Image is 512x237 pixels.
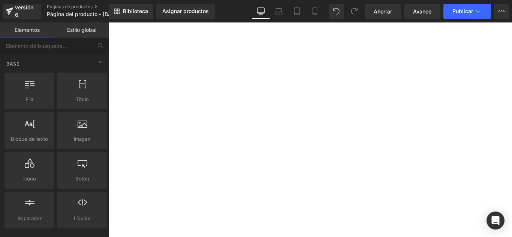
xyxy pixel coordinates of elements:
[404,4,440,19] a: Avance
[75,176,89,182] font: Botón
[252,4,270,19] a: De oficina
[74,136,91,142] font: Imagen
[76,96,89,102] font: Título
[443,4,491,19] button: Publicar
[47,4,133,10] a: Páginas de productos
[270,4,288,19] a: Computadora portátil
[74,215,91,221] font: Líquido
[329,4,344,19] button: Deshacer
[347,4,362,19] button: Rehacer
[11,136,48,142] font: Bloque de texto
[25,96,33,102] font: Fila
[109,4,153,19] a: Nueva Biblioteca
[487,212,505,230] div: Abrir Intercom Messenger
[413,8,431,15] font: Avance
[306,4,324,19] a: Móvil
[162,8,209,14] font: Asignar productos
[123,8,148,14] font: Biblioteca
[47,4,93,9] font: Páginas de productos
[47,11,142,17] font: Página del producto - [DATE] 19:30:16
[15,27,40,33] font: Elementos
[452,8,473,14] font: Publicar
[374,8,392,15] font: Ahorrar
[6,61,19,67] font: Base
[23,176,36,182] font: Icono
[18,215,42,221] font: Separador
[3,4,41,19] a: versión 6
[494,4,509,19] button: Más
[288,4,306,19] a: Tableta
[67,27,96,33] font: Estilo global
[15,4,33,18] font: versión 6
